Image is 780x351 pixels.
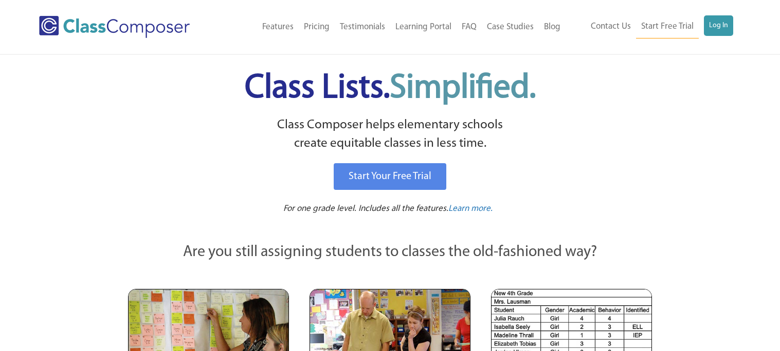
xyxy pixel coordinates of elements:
span: Start Your Free Trial [349,171,431,182]
a: Testimonials [335,16,390,38]
img: Class Composer [39,16,190,38]
a: Features [257,16,299,38]
nav: Header Menu [222,16,566,38]
span: Class Lists. [245,72,536,105]
a: Contact Us [586,15,636,38]
p: Class Composer helps elementary schools create equitable classes in less time. [126,116,654,153]
a: Start Free Trial [636,15,699,38]
a: Learn more. [448,203,493,216]
a: Pricing [299,16,335,38]
a: Case Studies [482,16,539,38]
nav: Header Menu [566,15,733,38]
a: FAQ [457,16,482,38]
a: Start Your Free Trial [334,163,446,190]
a: Log In [704,15,733,36]
a: Learning Portal [390,16,457,38]
span: For one grade level. Includes all the features. [283,204,448,213]
p: Are you still assigning students to classes the old-fashioned way? [128,241,652,264]
a: Blog [539,16,566,38]
span: Learn more. [448,204,493,213]
span: Simplified. [390,72,536,105]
